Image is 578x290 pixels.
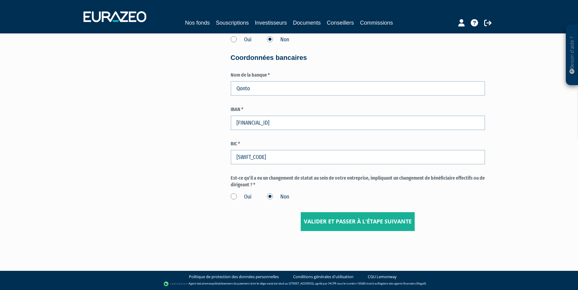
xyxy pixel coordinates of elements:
a: Conditions générales d'utilisation [293,274,353,280]
a: Commissions [360,19,393,27]
a: Politique de protection des données personnelles [189,274,279,280]
label: BIC * [231,140,485,147]
a: Documents [293,19,321,27]
img: logo-lemonway.png [164,281,187,287]
input: Valider et passer à l'étape suivante [301,212,415,231]
div: - Agent de (établissement de paiement dont le siège social est situé au [STREET_ADDRESS], agréé p... [6,281,572,287]
img: 1732889491-logotype_eurazeo_blanc_rvb.png [83,11,146,22]
label: IBAN * [231,106,485,113]
label: Non [267,36,289,44]
a: CGU Lemonway [368,274,397,280]
label: Nom de la banque * [231,72,485,79]
a: Souscriptions [216,19,249,27]
label: Oui [231,193,252,201]
label: Oui [231,36,252,44]
h4: Coordonnées bancaires [231,54,485,61]
a: Conseillers [327,19,354,27]
label: Non [267,193,289,201]
p: Besoin d'aide ? [569,28,576,82]
a: Registre des agents financiers (Regafi) [378,281,426,285]
a: Lemonway [200,281,214,285]
a: Investisseurs [255,19,287,27]
a: Nos fonds [185,19,210,27]
label: Est-ce qu’il a eu un changement de statut au sein de votre entreprise, impliquant un changement d... [231,175,485,189]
